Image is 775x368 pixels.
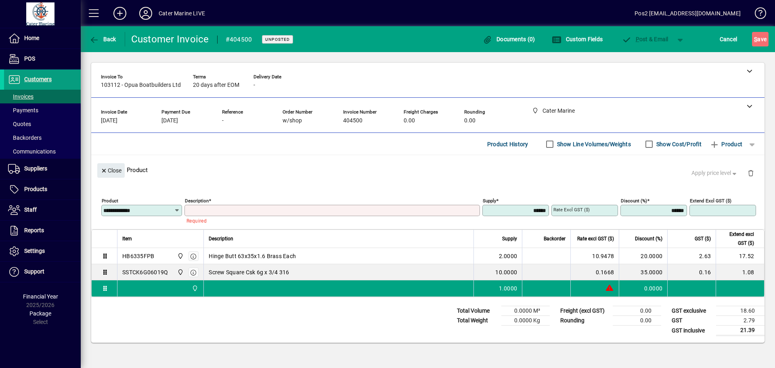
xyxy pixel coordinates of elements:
span: Extend excl GST ($) [721,230,754,248]
span: 404500 [343,118,362,124]
button: Save [752,32,769,46]
span: 0.00 [464,118,475,124]
span: Package [29,310,51,317]
a: Communications [4,145,81,158]
span: 20 days after EOM [193,82,239,88]
span: ost & Email [622,36,668,42]
span: P [636,36,639,42]
td: 0.16 [667,264,716,280]
span: Suppliers [24,165,47,172]
td: Total Weight [453,316,501,326]
span: Quotes [8,121,31,127]
span: GST ($) [695,234,711,243]
span: Discount (%) [635,234,662,243]
span: Unposted [265,37,290,42]
span: Support [24,268,44,275]
app-page-header-button: Delete [741,169,760,177]
div: 10.9478 [576,252,614,260]
app-page-header-button: Close [95,166,127,174]
label: Show Cost/Profit [655,140,702,148]
button: Post & Email [618,32,672,46]
span: S [754,36,757,42]
span: Communications [8,148,56,155]
span: [DATE] [101,118,117,124]
td: GST inclusive [668,326,716,336]
button: Cancel [718,32,739,46]
span: Invoices [8,93,34,100]
span: Supply [502,234,517,243]
span: POS [24,55,35,62]
td: 0.00 [613,306,661,316]
a: Invoices [4,90,81,103]
span: Custom Fields [552,36,603,42]
span: Description [209,234,233,243]
span: Cater Marine [175,252,184,261]
span: Item [122,234,132,243]
td: 0.0000 M³ [501,306,550,316]
span: Close [101,164,121,177]
a: Payments [4,103,81,117]
a: Home [4,28,81,48]
span: Backorder [544,234,566,243]
span: Reports [24,227,44,233]
span: Financial Year [23,293,58,300]
mat-label: Discount (%) [621,198,647,204]
button: Product History [484,137,532,151]
button: Apply price level [688,166,741,181]
td: Total Volume [453,306,501,316]
div: Product [91,155,765,185]
span: Cater Marine [190,284,199,293]
a: Knowledge Base [749,2,765,28]
div: Pos2 [EMAIL_ADDRESS][DOMAIN_NAME] [635,7,741,20]
a: Support [4,262,81,282]
td: 17.52 [716,248,764,264]
a: Settings [4,241,81,261]
span: Payments [8,107,38,114]
td: GST exclusive [668,306,716,316]
span: [DATE] [161,118,178,124]
td: 2.63 [667,248,716,264]
a: Quotes [4,117,81,131]
span: Back [89,36,116,42]
button: Close [97,163,125,178]
div: 0.1668 [576,268,614,276]
td: 1.08 [716,264,764,280]
span: w/shop [283,118,302,124]
td: 21.39 [716,326,765,336]
span: 10.0000 [495,268,517,276]
span: Rate excl GST ($) [577,234,614,243]
mat-label: Product [102,198,118,204]
td: 2.79 [716,316,765,326]
div: Customer Invoice [131,33,209,46]
button: Documents (0) [481,32,537,46]
label: Show Line Volumes/Weights [555,140,631,148]
span: Hinge Butt 63x35x1.6 Brass Each [209,252,296,260]
app-page-header-button: Back [81,32,125,46]
span: - [222,118,224,124]
span: Apply price level [691,169,738,177]
span: Screw Square Csk 6g x 3/4 316 [209,268,289,276]
td: 18.60 [716,306,765,316]
span: 0.00 [404,118,415,124]
button: Back [87,32,118,46]
div: #404500 [226,33,252,46]
span: Home [24,35,39,41]
td: GST [668,316,716,326]
span: 1.0000 [499,284,517,292]
span: Backorders [8,135,42,141]
td: 0.00 [613,316,661,326]
td: 0.0000 [619,280,667,297]
td: 20.0000 [619,248,667,264]
span: Products [24,186,47,192]
span: Cater Marine [175,268,184,277]
button: Add [107,6,133,21]
button: Delete [741,163,760,183]
td: Freight (excl GST) [556,306,613,316]
mat-error: Required [186,216,473,225]
a: Staff [4,200,81,220]
a: Suppliers [4,159,81,179]
mat-label: Supply [483,198,496,204]
span: Staff [24,206,37,213]
span: 2.0000 [499,252,517,260]
a: POS [4,49,81,69]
